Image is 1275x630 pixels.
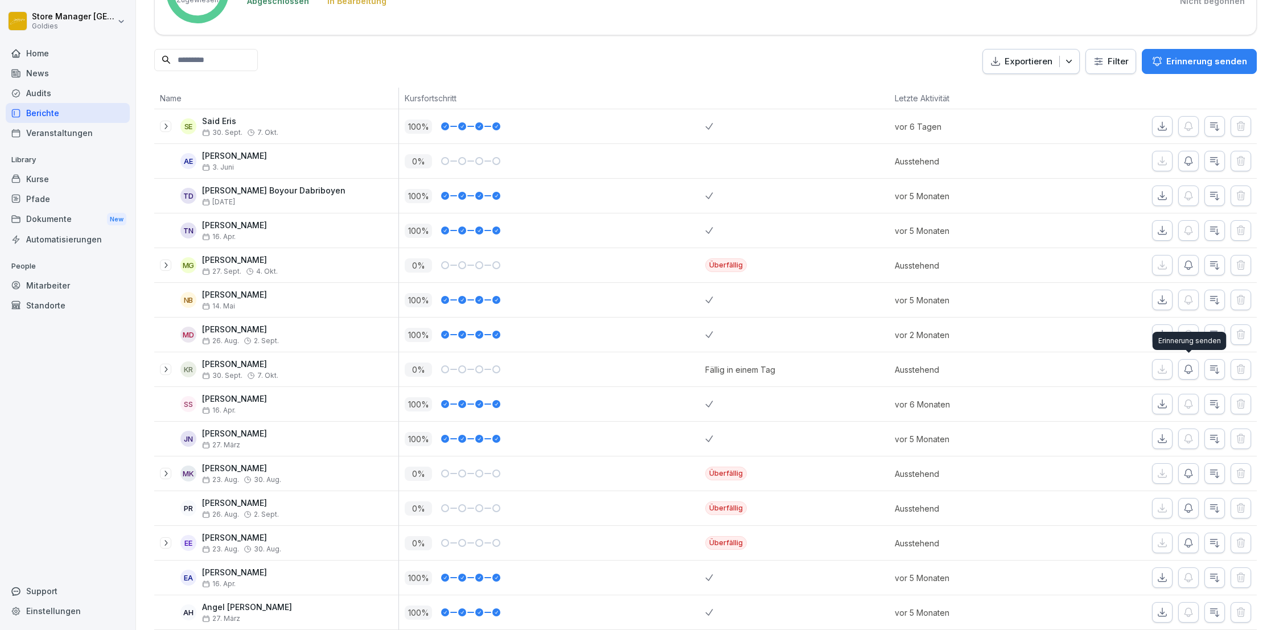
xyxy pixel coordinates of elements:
p: vor 5 Monaten [895,433,1042,445]
div: Filter [1093,56,1129,67]
span: 23. Aug. [202,476,239,484]
span: 30. Sept. [202,129,242,137]
p: 100 % [405,606,432,620]
p: [PERSON_NAME] [202,256,278,265]
div: EA [180,570,196,586]
span: 16. Apr. [202,580,236,588]
a: Automatisierungen [6,229,130,249]
div: JN [180,431,196,447]
p: vor 5 Monaten [895,294,1042,306]
p: vor 6 Tagen [895,121,1042,133]
p: Exportieren [1005,55,1052,68]
p: Ausstehend [895,364,1042,376]
p: 100 % [405,189,432,203]
button: Filter [1086,50,1136,74]
span: 27. Sept. [202,267,241,275]
p: Store Manager [GEOGRAPHIC_DATA] [32,12,115,22]
span: 27. März [202,441,240,449]
p: 100 % [405,397,432,411]
span: 27. März [202,615,240,623]
p: Ausstehend [895,468,1042,480]
p: 0 % [405,501,432,516]
p: 100 % [405,571,432,585]
p: [PERSON_NAME] [202,533,281,543]
div: Pfade [6,189,130,209]
span: 4. Okt. [256,267,278,275]
div: EE [180,535,196,551]
p: People [6,257,130,275]
p: [PERSON_NAME] [202,499,279,508]
div: Fällig in einem Tag [705,364,775,376]
p: Said Eris [202,117,278,126]
a: Berichte [6,103,130,123]
p: Name [160,92,393,104]
p: [PERSON_NAME] [202,394,267,404]
p: 0 % [405,536,432,550]
p: [PERSON_NAME] [202,221,267,230]
p: [PERSON_NAME] [202,429,267,439]
span: 30. Aug. [254,545,281,553]
span: 2. Sept. [254,337,279,345]
div: Überfällig [705,258,747,272]
p: 100 % [405,120,432,134]
p: [PERSON_NAME] [202,151,267,161]
div: Support [6,581,130,601]
p: Ausstehend [895,503,1042,514]
div: TN [180,223,196,238]
p: vor 5 Monaten [895,572,1042,584]
span: 16. Apr. [202,233,236,241]
a: Einstellungen [6,601,130,621]
p: [PERSON_NAME] [202,360,278,369]
p: vor 2 Monaten [895,329,1042,341]
p: vor 5 Monaten [895,190,1042,202]
p: Ausstehend [895,260,1042,271]
a: Veranstaltungen [6,123,130,143]
div: TD [180,188,196,204]
p: [PERSON_NAME] [202,325,279,335]
a: Mitarbeiter [6,275,130,295]
p: Kursfortschritt [405,92,700,104]
a: Audits [6,83,130,103]
span: 26. Aug. [202,337,239,345]
div: SS [180,396,196,412]
p: 0 % [405,154,432,168]
a: News [6,63,130,83]
span: 26. Aug. [202,510,239,518]
p: [PERSON_NAME] Boyour Dabriboyen [202,186,346,196]
p: Library [6,151,130,169]
div: MD [180,327,196,343]
span: 16. Apr. [202,406,236,414]
p: Ausstehend [895,537,1042,549]
div: Erinnerung senden [1153,332,1227,350]
span: 30. Aug. [254,476,281,484]
div: NB [180,292,196,308]
a: DokumenteNew [6,209,130,230]
p: Erinnerung senden [1166,55,1247,68]
a: Kurse [6,169,130,189]
p: Angel [PERSON_NAME] [202,603,292,612]
p: 0 % [405,258,432,273]
div: SE [180,118,196,134]
div: KR [180,361,196,377]
p: 100 % [405,224,432,238]
p: 0 % [405,363,432,377]
div: Dokumente [6,209,130,230]
p: 100 % [405,328,432,342]
span: 23. Aug. [202,545,239,553]
a: Standorte [6,295,130,315]
p: [PERSON_NAME] [202,290,267,300]
p: vor 5 Monaten [895,225,1042,237]
span: 7. Okt. [257,129,278,137]
span: 30. Sept. [202,372,242,380]
p: Goldies [32,22,115,30]
span: 3. Juni [202,163,234,171]
div: AE [180,153,196,169]
a: Home [6,43,130,63]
